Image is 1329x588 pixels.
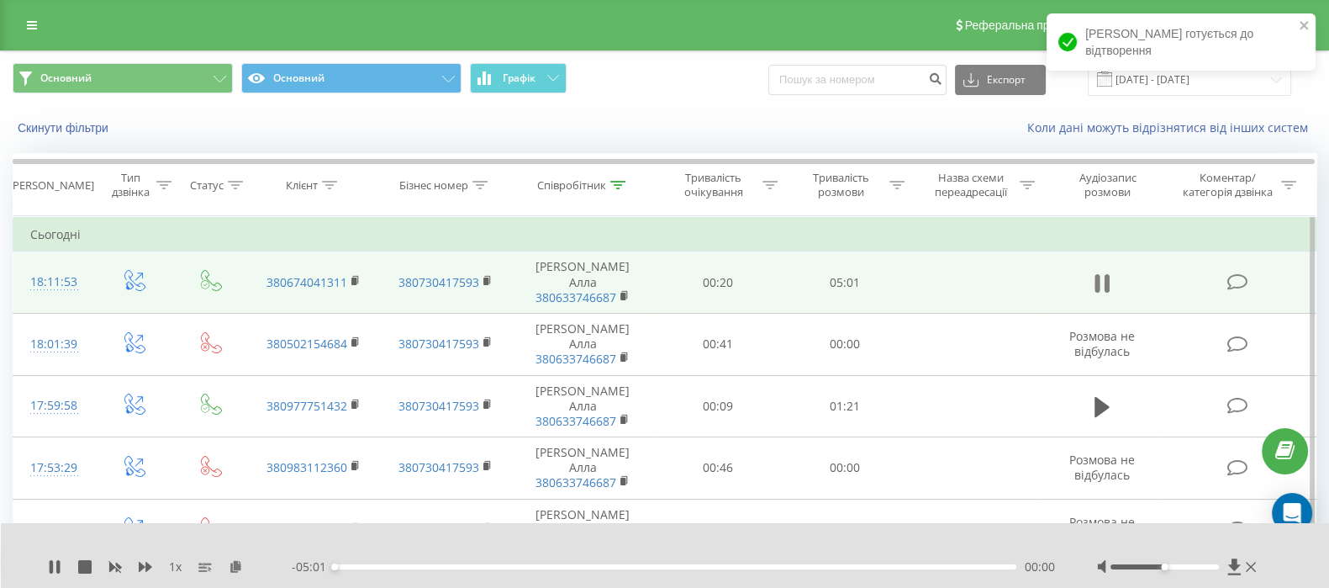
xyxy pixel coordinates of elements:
div: Accessibility label [331,564,338,570]
div: 17:59:58 [30,389,77,422]
button: Скинути фільтри [13,120,117,135]
a: 380674817993 [266,522,347,538]
span: 1 x [169,559,182,575]
span: Розмова не відбулась [1069,328,1135,359]
div: 18:11:53 [30,266,77,299]
div: Тривалість розмови [797,171,885,199]
td: [PERSON_NAME] Алла [512,437,654,500]
td: [PERSON_NAME] Алла [512,313,654,375]
div: Тривалість очікування [669,171,757,199]
td: 00:00 [781,437,908,500]
div: Статус [190,178,224,193]
a: 380730417593 [398,522,479,538]
div: [PERSON_NAME] готується до відтворення [1047,13,1316,71]
td: 00:46 [654,437,781,500]
div: Назва схеми переадресації [926,171,1015,199]
div: [PERSON_NAME] [9,178,94,193]
td: 00:20 [654,252,781,314]
div: Open Intercom Messenger [1272,493,1312,533]
span: Розмова не відбулась [1069,452,1135,483]
div: Клієнт [286,178,318,193]
td: Сьогодні [13,218,1316,252]
a: 380633746687 [535,474,616,490]
a: 380730417593 [398,459,479,475]
div: Аудіозапис розмови [1056,171,1158,199]
button: Основний [241,63,461,93]
div: Тип дзвінка [109,171,152,199]
span: 00:00 [1025,559,1055,575]
div: Співробітник [537,178,606,193]
a: 380633746687 [535,413,616,429]
a: 380977751432 [266,398,347,414]
td: 00:41 [654,313,781,375]
span: Графік [503,72,535,84]
span: Основний [40,72,92,85]
button: close [1299,19,1311,34]
a: 380730417593 [398,398,479,414]
div: 17:49:00 [30,513,77,546]
a: 380983112360 [266,459,347,475]
td: 05:01 [781,252,908,314]
td: [PERSON_NAME] Алла [512,252,654,314]
span: Реферальна програма [965,19,1089,32]
button: Експорт [955,65,1046,95]
td: 01:21 [781,375,908,437]
div: 18:01:39 [30,328,77,361]
a: 380730417593 [398,274,479,290]
td: 00:00 [781,499,908,561]
a: Коли дані можуть відрізнятися вiд інших систем [1027,119,1316,135]
a: 380730417593 [398,336,479,352]
td: 00:43 [654,499,781,561]
div: Коментар/категорія дзвінка [1179,171,1277,199]
div: Accessibility label [1162,564,1168,570]
a: 380674041311 [266,274,347,290]
a: 380633746687 [535,351,616,367]
span: Розмова не відбулась [1069,514,1135,545]
a: 380502154684 [266,336,347,352]
td: [PERSON_NAME] Алла [512,375,654,437]
div: 17:53:29 [30,452,77,485]
td: 00:09 [654,375,781,437]
td: 00:00 [781,313,908,375]
a: 380633746687 [535,289,616,305]
button: Графік [470,63,567,93]
span: - 05:01 [292,559,335,575]
div: Бізнес номер [399,178,468,193]
input: Пошук за номером [768,65,947,95]
td: [PERSON_NAME] Алла [512,499,654,561]
button: Основний [13,63,233,93]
